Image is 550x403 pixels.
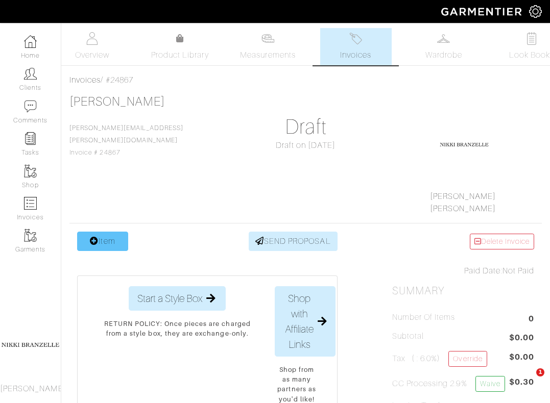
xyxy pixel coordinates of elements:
span: $0.30 [509,376,534,396]
img: gHbjLP4DCdoc6GffL1fNPuSm.png [439,119,490,170]
img: measurements-466bbee1fd09ba9460f595b01e5d73f9e2bff037440d3c8f018324cb6cdf7a4a.svg [261,32,274,45]
a: Waive [475,376,505,392]
a: Product Library [144,33,216,61]
h5: Subtotal [392,332,424,341]
span: Product Library [151,49,209,61]
img: garmentier-logo-header-white-b43fb05a5012e4ada735d5af1a66efaba907eab6374d6393d1fbf88cb4ef424d.png [436,3,529,20]
h2: Summary [392,285,534,297]
a: [PERSON_NAME] [430,204,496,213]
img: wardrobe-487a4870c1b7c33e795ec22d11cfc2ed9d08956e64fb3008fe2437562e282088.svg [437,32,450,45]
h5: Tax ( : 6.0%) [392,351,487,367]
span: 0 [529,313,534,326]
img: reminder-icon-8004d30b9f0a5d33ae49ab947aed9ed385cf756f9e5892f1edd6e32f2345188e.png [24,132,37,145]
span: Wardrobe [425,49,462,61]
button: Shop with Affiliate Links [275,286,336,357]
h5: Number of Items [392,313,456,322]
a: Overview [56,28,128,65]
img: todo-9ac3debb85659649dc8f770b8b6100bb5dab4b48dedcbae339e5042a72dfd3cc.svg [525,32,538,45]
span: Overview [75,49,109,61]
button: Start a Style Box [129,286,226,311]
a: Measurements [232,28,304,65]
h1: Draft [234,115,376,139]
img: orders-icon-0abe47150d42831381b5fb84f609e132dff9fe21cb692f30cb5eec754e2cba89.png [24,197,37,210]
iframe: Intercom live chat [515,368,540,393]
span: Start a Style Box [137,291,202,306]
img: orders-27d20c2124de7fd6de4e0e44c1d41de31381a507db9b33961299e4e07d508b8c.svg [349,32,362,45]
a: Delete Invoice [470,234,534,249]
a: Wardrobe [408,28,480,65]
span: Invoice # 24867 [69,124,183,156]
img: garments-icon-b7da505a4dc4fd61783c78ac3ca0ef83fa9d6f193b1c9dc38574b1d14d53ca28.png [24,165,37,178]
div: Not Paid [392,265,534,277]
span: Paid Date: [464,266,503,275]
img: gear-icon-white-bd11855cb880d31180b6d7d6211b90ccbf57a29d726f0c71d8c61bd08dd39cc2.png [529,5,542,18]
div: / #24867 [69,74,542,86]
span: $0.00 [509,351,534,363]
img: clients-icon-6bae9207a08558b7cb47a8932f037763ab4055f8c8b6bfacd5dc20c3e0201464.png [24,67,37,80]
div: Draft on [DATE] [234,139,376,152]
img: basicinfo-40fd8af6dae0f16599ec9e87c0ef1c0a1fdea2edbe929e3d69a839185d80c458.svg [86,32,99,45]
span: Invoices [340,49,371,61]
h5: CC Processing 2.9% [392,376,505,392]
a: Item [77,232,128,251]
a: Invoices [320,28,392,65]
span: Measurements [240,49,296,61]
img: comment-icon-a0a6a9ef722e966f86d9cbdc48e553b5cf19dbc54f86b18d962a5391bc8f6eb6.png [24,100,37,113]
a: [PERSON_NAME] [430,192,496,201]
a: Override [448,351,487,367]
img: dashboard-icon-dbcd8f5a0b271acd01030246c82b418ddd0df26cd7fceb0bd07c9910d44c42f6.png [24,35,37,48]
span: $0.00 [509,332,534,345]
a: [PERSON_NAME][EMAIL_ADDRESS][PERSON_NAME][DOMAIN_NAME] [69,124,183,144]
img: garments-icon-b7da505a4dc4fd61783c78ac3ca0ef83fa9d6f193b1c9dc38574b1d14d53ca28.png [24,229,37,242]
a: [PERSON_NAME] [69,95,165,108]
span: 1 [536,368,544,376]
a: SEND PROPOSAL [249,232,338,251]
span: Shop with Affiliate Links [283,291,316,352]
p: RETURN POLICY: Once pieces are charged from a style box, they are exchange-only. [96,319,259,338]
a: Invoices [69,75,101,85]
